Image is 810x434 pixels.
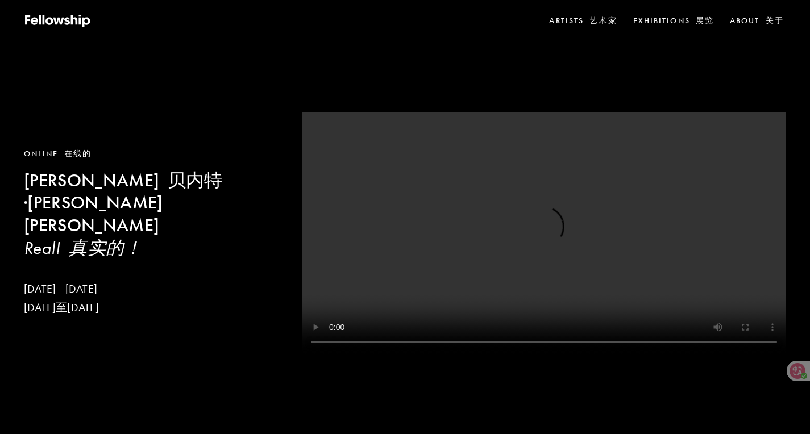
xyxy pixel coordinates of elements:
font: [DATE]至[DATE] [24,301,99,314]
a: About 关于 [728,12,786,30]
p: [DATE] - [DATE] [24,282,290,320]
font: 关于 [766,16,784,26]
b: [PERSON_NAME] [24,169,223,237]
font: 真实的！ [69,237,142,258]
a: Exhibitions 展览 [631,12,716,30]
h3: Real! [24,237,290,260]
a: Artists 艺术家 [547,12,619,30]
font: 贝内特·[PERSON_NAME][PERSON_NAME] [24,169,223,237]
a: Online 在线的[PERSON_NAME] 贝内特·[PERSON_NAME][PERSON_NAME]Real! 真实的！[DATE] - [DATE][DATE]至[DATE] [24,148,290,320]
font: 艺术家 [589,16,617,26]
font: 展览 [696,16,714,26]
div: Online [24,148,290,160]
font: 在线的 [64,149,92,158]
